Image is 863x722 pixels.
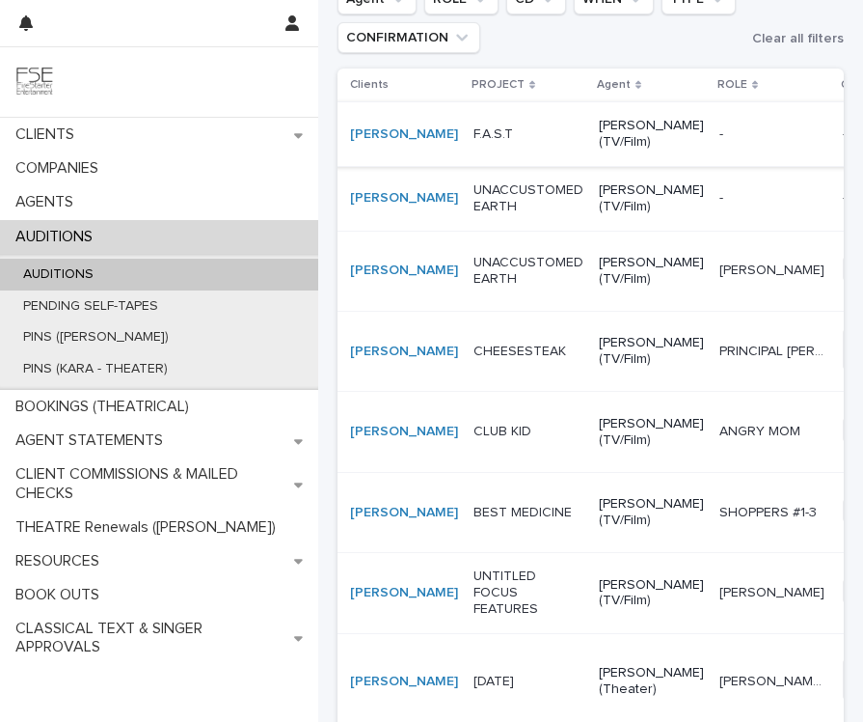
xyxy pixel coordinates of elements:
[8,361,183,377] p: PINS (KARA - THEATER)
[8,431,178,450] p: AGENT STATEMENTS
[599,335,704,368] p: [PERSON_NAME] (TV/Film)
[8,228,108,246] p: AUDITIONS
[8,465,294,502] p: CLIENT COMMISSIONS & MAILED CHECKS
[8,329,184,346] p: PINS ([PERSON_NAME])
[599,496,704,529] p: [PERSON_NAME] (TV/Film)
[599,665,704,698] p: [PERSON_NAME] (Theater)
[473,424,583,440] p: CLUB KID
[350,674,458,690] a: [PERSON_NAME]
[719,581,828,601] p: CARLEN HIGGS
[719,340,831,360] p: PRINCIPAL VASQUEZ
[8,193,89,211] p: AGENTS
[8,398,204,416] p: BOOKINGS (THEATRICAL)
[599,416,704,449] p: [PERSON_NAME] (TV/Film)
[473,569,583,617] p: UNTITLED FOCUS FEATURES
[350,190,458,207] a: [PERSON_NAME]
[719,420,804,440] p: ANGRY MOM
[350,263,458,279] a: [PERSON_NAME]
[744,24,844,53] button: Clear all filters
[8,266,109,283] p: AUDITIONS
[337,22,480,53] button: CONFIRMATION
[752,32,844,45] span: Clear all filters
[719,186,727,207] p: -
[350,424,458,440] a: [PERSON_NAME]
[599,577,704,610] p: [PERSON_NAME] (TV/Film)
[719,501,821,521] p: SHOPPERS #1-3
[719,670,831,690] p: LEAH RABIN & OTHERS
[350,505,458,521] a: [PERSON_NAME]
[350,585,458,601] a: [PERSON_NAME]
[8,552,115,570] p: RESOURCES
[841,74,857,96] p: CD
[350,74,389,96] p: Clients
[717,74,747,96] p: ROLE
[350,344,458,360] a: [PERSON_NAME]
[473,182,583,215] p: UNACCUSTOMED EARTH
[473,255,583,288] p: UNACCUSTOMED EARTH
[599,118,704,151] p: [PERSON_NAME] (TV/Film)
[8,518,291,537] p: THEATRE Renewals ([PERSON_NAME])
[15,63,54,101] img: 9JgRvJ3ETPGCJDhvPVA5
[350,126,458,143] a: [PERSON_NAME]
[8,298,174,315] p: PENDING SELF-TAPES
[473,126,583,143] p: F.A.S.T
[599,255,704,288] p: [PERSON_NAME] (TV/Film)
[472,74,525,96] p: PROJECT
[8,159,114,178] p: COMPANIES
[597,74,631,96] p: Agent
[719,259,828,279] p: [PERSON_NAME]
[719,123,727,143] p: -
[473,674,583,690] p: [DATE]
[473,505,583,521] p: BEST MEDICINE
[599,182,704,215] p: [PERSON_NAME] (TV/Film)
[8,620,294,656] p: CLASSICAL TEXT & SINGER APPROVALS
[8,586,115,604] p: BOOK OUTS
[8,125,90,144] p: CLIENTS
[473,344,583,360] p: CHEESESTEAK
